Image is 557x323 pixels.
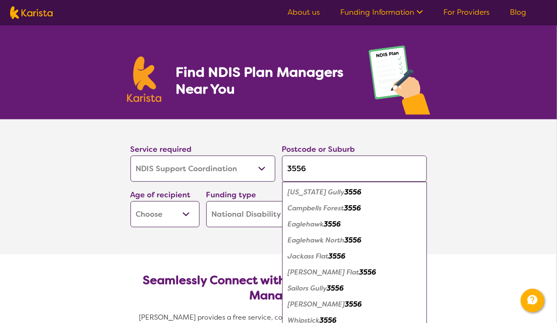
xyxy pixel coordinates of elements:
[344,204,361,213] em: 3556
[288,252,329,261] em: Jackass Flat
[286,232,423,248] div: Eaglehawk North 3556
[288,236,345,245] em: Eaglehawk North
[288,284,327,293] em: Sailors Gully
[288,7,320,17] a: About us
[345,188,362,196] em: 3556
[176,64,352,97] h1: Find NDIS Plan Managers Near You
[137,273,420,303] h2: Seamlessly Connect with NDIS-Registered Plan Managers
[286,216,423,232] div: Eaglehawk 3556
[286,184,423,200] div: California Gully 3556
[10,6,53,19] img: Karista logo
[288,188,345,196] em: [US_STATE] Gully
[327,284,344,293] em: 3556
[369,46,430,119] img: plan-management
[286,280,423,296] div: Sailors Gully 3556
[345,236,362,245] em: 3556
[286,264,423,280] div: Myers Flat 3556
[282,144,355,154] label: Postcode or Suburb
[324,220,341,229] em: 3556
[286,200,423,216] div: Campbells Forest 3556
[288,220,324,229] em: Eaglehawk
[288,268,360,277] em: [PERSON_NAME] Flat
[288,204,344,213] em: Campbells Forest
[510,7,527,17] a: Blog
[329,252,346,261] em: 3556
[286,296,423,312] div: Sebastian 3556
[360,268,376,277] em: 3556
[340,7,423,17] a: Funding Information
[131,190,191,200] label: Age of recipient
[443,7,490,17] a: For Providers
[345,300,362,309] em: 3556
[282,156,427,182] input: Type
[286,248,423,264] div: Jackass Flat 3556
[521,289,544,312] button: Channel Menu
[206,190,256,200] label: Funding type
[288,300,345,309] em: [PERSON_NAME]
[131,144,192,154] label: Service required
[127,57,162,102] img: Karista logo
